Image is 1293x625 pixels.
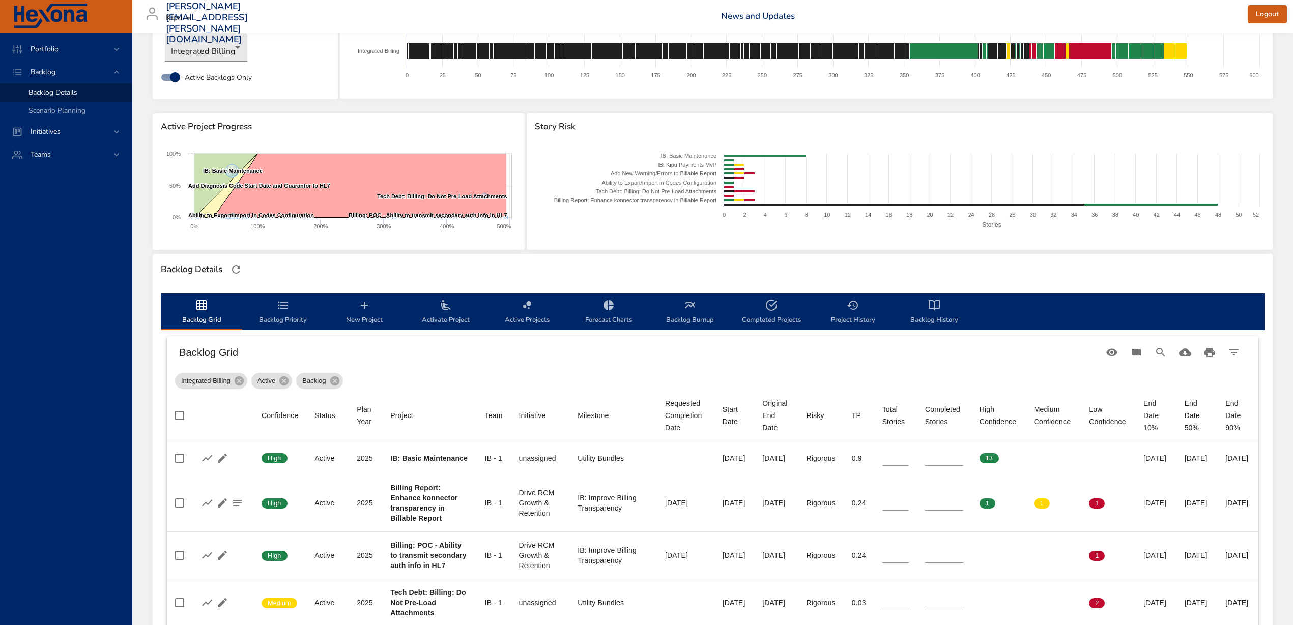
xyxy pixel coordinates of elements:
[165,33,247,62] div: Integrated Billing
[828,72,838,78] text: 300
[313,223,328,229] text: 200%
[655,299,725,326] span: Backlog Burnup
[167,299,236,326] span: Backlog Grid
[179,344,1100,361] h6: Backlog Grid
[188,212,314,218] text: Ability to Export/Import in Codes Configuration
[519,488,562,518] div: Drive RCM Growth & Retention
[723,550,746,560] div: [DATE]
[188,183,330,189] text: Add Diagnosis Code Start Date and Guarantor to HL7
[485,409,503,422] div: Sort
[251,376,281,386] span: Active
[807,453,836,463] div: Rigorous
[390,409,468,422] span: Project
[1077,72,1086,78] text: 475
[722,72,731,78] text: 225
[330,299,399,326] span: New Project
[651,72,660,78] text: 175
[1089,551,1105,560] span: 1
[1225,598,1250,608] div: [DATE]
[485,409,503,422] div: Team
[1143,397,1168,434] div: End Date 10%
[1006,72,1015,78] text: 425
[1100,340,1124,365] button: Standard Views
[166,1,248,45] h3: [PERSON_NAME][EMAIL_ADDRESS][PERSON_NAME][DOMAIN_NAME]
[357,403,374,428] span: Plan Year
[544,72,553,78] text: 100
[970,72,980,78] text: 400
[1235,212,1242,218] text: 50
[262,551,288,560] span: High
[1219,72,1228,78] text: 575
[852,453,866,463] div: 0.9
[1034,403,1073,428] div: Sort
[723,403,746,428] div: Start Date
[1089,599,1105,608] span: 2
[807,598,836,608] div: Rigorous
[485,453,503,463] div: IB - 1
[865,212,871,218] text: 14
[1256,8,1279,21] span: Logout
[574,299,643,326] span: Forecast Charts
[1143,453,1168,463] div: [DATE]
[743,212,746,218] text: 2
[578,409,609,422] div: Milestone
[349,212,507,218] text: Billing: POC - Ability to transmit secondary auth info in HL7
[1185,453,1210,463] div: [DATE]
[1112,212,1118,218] text: 38
[925,403,963,428] div: Completed Stories
[762,598,790,608] div: [DATE]
[22,67,64,77] span: Backlog
[314,409,335,422] div: Sort
[1225,550,1250,560] div: [DATE]
[807,409,836,422] span: Risky
[22,44,67,54] span: Portfolio
[166,10,194,26] div: Kipu
[762,498,790,508] div: [DATE]
[250,223,265,229] text: 100%
[519,409,546,422] div: Sort
[215,451,230,466] button: Edit Project Details
[485,550,503,560] div: IB - 1
[665,550,706,560] div: [DATE]
[1225,498,1250,508] div: [DATE]
[12,4,89,29] img: Hexona
[615,72,624,78] text: 150
[358,48,399,54] text: Integrated Billing
[1143,550,1168,560] div: [DATE]
[228,262,244,277] button: Refresh Page
[357,498,374,508] div: 2025
[1089,403,1127,428] div: Low Confidence
[1089,454,1105,463] span: 0
[1148,340,1173,365] button: Search
[405,72,408,78] text: 0
[296,376,332,386] span: Backlog
[314,598,340,608] div: Active
[166,151,181,157] text: 100%
[852,409,866,422] span: TP
[980,551,995,560] span: 0
[215,495,230,511] button: Edit Project Details
[158,261,225,278] div: Backlog Details
[578,409,649,422] span: Milestone
[882,403,909,428] div: Sort
[475,72,481,78] text: 50
[199,451,215,466] button: Show Burnup
[190,223,198,229] text: 0%
[1185,550,1210,560] div: [DATE]
[980,599,995,608] span: 0
[1225,453,1250,463] div: [DATE]
[657,162,716,168] text: IB: Kipu Payments MvP
[665,397,706,434] div: Requested Completion Date
[578,493,649,513] div: IB: Improve Billing Transparency
[357,550,374,560] div: 2025
[1089,403,1127,428] div: Sort
[864,72,873,78] text: 325
[596,188,717,194] text: Tech Debt: Billing: Do Not Pre-Load Attachments
[185,72,252,83] span: Active Backlogs Only
[215,548,230,563] button: Edit Project Details
[485,498,503,508] div: IB - 1
[251,373,292,389] div: Active
[203,168,263,174] text: IB: Basic Maintenance
[723,598,746,608] div: [DATE]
